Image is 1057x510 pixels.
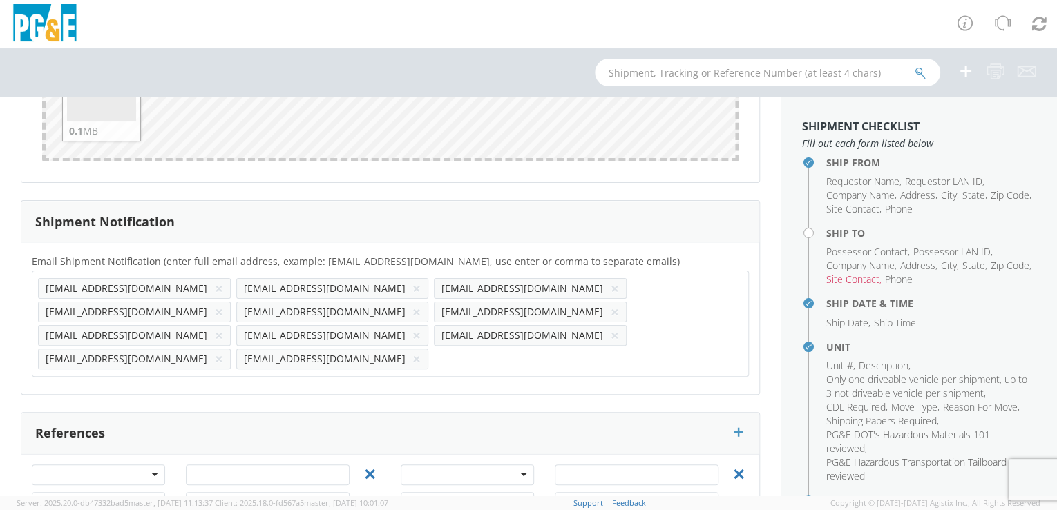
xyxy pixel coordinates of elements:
strong: Shipment Checklist [802,119,920,134]
span: [EMAIL_ADDRESS][DOMAIN_NAME] [46,328,207,342]
span: Possessor LAN ID [913,245,991,258]
span: CDL Required [826,400,886,413]
span: Only one driveable vehicle per shipment, up to 3 not driveable vehicle per shipment [826,373,1027,400]
span: Ship Time [874,316,916,329]
span: Zip Code [991,259,1029,272]
h3: References [35,426,105,440]
li: , [962,259,987,273]
li: , [826,414,939,428]
a: Feedback [612,498,646,508]
li: , [826,188,897,202]
span: [EMAIL_ADDRESS][DOMAIN_NAME] [244,282,406,295]
span: Site Contact [826,273,879,286]
span: Copyright © [DATE]-[DATE] Agistix Inc., All Rights Reserved [830,498,1040,509]
span: [EMAIL_ADDRESS][DOMAIN_NAME] [441,328,603,342]
span: master, [DATE] 11:13:37 [128,498,213,508]
span: Requestor Name [826,175,899,188]
span: PG&E Hazardous Transportation Tailboard reviewed [826,455,1007,482]
li: , [991,259,1031,273]
span: Phone [885,202,913,215]
button: × [611,280,619,297]
strong: 0.1 [69,124,83,137]
img: pge-logo-06675f144f4cfa6a6814.png [10,4,79,45]
h4: Ship Date & Time [826,298,1036,308]
button: × [215,304,223,320]
li: , [826,428,1033,455]
span: Fill out each form listed below [802,137,1036,150]
span: Reason For Move [943,400,1018,413]
li: , [826,316,870,330]
span: PG&E DOT's Hazardous Materials 101 reviewed [826,428,990,455]
span: [EMAIL_ADDRESS][DOMAIN_NAME] [46,352,207,365]
li: , [826,400,888,414]
button: × [412,304,421,320]
li: , [905,175,984,188]
a: Support [573,498,603,508]
span: Description [859,359,908,372]
span: [EMAIL_ADDRESS][DOMAIN_NAME] [244,328,406,342]
span: Shipping Papers Required [826,414,937,427]
span: Requestor LAN ID [905,175,982,188]
span: Possessor Contact [826,245,908,258]
span: Email Shipment Notification (enter full email address, example: jdoe01@agistix.com, use enter or ... [32,255,680,268]
span: Move Type [891,400,937,413]
span: Company Name [826,259,895,272]
button: × [215,327,223,344]
span: Client: 2025.18.0-fd567a5 [215,498,388,508]
span: State [962,259,985,272]
span: City [941,259,957,272]
span: Ship Date [826,316,868,329]
h4: Ship To [826,228,1036,238]
h4: Unit [826,342,1036,352]
li: , [991,188,1031,202]
span: Address [900,188,935,202]
h4: Ship From [826,157,1036,168]
li: , [826,273,882,286]
button: × [412,327,421,344]
button: × [215,351,223,367]
li: , [826,373,1033,400]
li: , [826,175,902,188]
li: , [941,259,959,273]
span: [EMAIL_ADDRESS][DOMAIN_NAME] [46,305,207,318]
button: × [611,327,619,344]
span: [EMAIL_ADDRESS][DOMAIN_NAME] [244,305,406,318]
span: master, [DATE] 10:01:07 [304,498,388,508]
span: Company Name [826,188,895,202]
button: × [412,280,421,297]
li: , [900,259,937,273]
li: , [826,245,910,259]
li: , [913,245,993,259]
li: , [891,400,940,414]
span: City [941,188,957,202]
span: Address [900,259,935,272]
li: , [962,188,987,202]
li: , [943,400,1020,414]
span: [EMAIL_ADDRESS][DOMAIN_NAME] [441,282,603,295]
span: [EMAIL_ADDRESS][DOMAIN_NAME] [244,352,406,365]
span: Unit # [826,359,853,372]
button: × [215,280,223,297]
li: , [826,259,897,273]
span: [EMAIL_ADDRESS][DOMAIN_NAME] [46,282,207,295]
span: Site Contact [826,202,879,215]
input: Shipment, Tracking or Reference Number (at least 4 chars) [595,59,940,86]
button: × [412,351,421,367]
div: MB [69,121,98,141]
span: [EMAIL_ADDRESS][DOMAIN_NAME] [441,305,603,318]
li: , [826,359,855,373]
li: , [859,359,911,373]
span: Server: 2025.20.0-db47332bad5 [17,498,213,508]
span: Zip Code [991,188,1029,202]
h3: Shipment Notification [35,215,175,228]
span: Phone [885,273,913,286]
span: State [962,188,985,202]
li: , [941,188,959,202]
button: × [611,304,619,320]
li: , [900,188,937,202]
li: , [826,202,882,216]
